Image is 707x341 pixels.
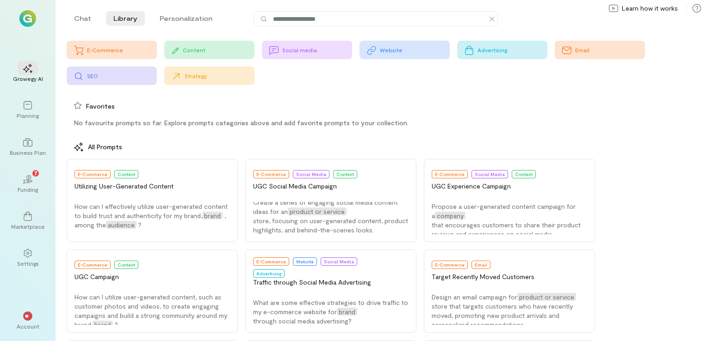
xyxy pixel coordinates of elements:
span: store that targets customers who have recently moved, promoting new product arrivals and personal... [432,302,573,329]
div: Account [17,323,39,330]
a: Funding [11,167,44,201]
span: No favourite prompts so far. Explore prompts categories above and add favorite prompts to your co... [74,119,409,127]
span: Social Media [296,171,326,177]
div: Business Plan [10,149,46,156]
span: Content [336,171,354,177]
span: UGC Experience Campaign [432,182,511,190]
div: Advertising [478,46,547,54]
button: E-CommerceEmailTarget Recently Moved CustomersDesign an email campaign forproduct or servicestore... [424,250,595,333]
div: Growegy AI [13,75,43,82]
span: Utilizing User-Generated Content [74,182,174,190]
span: brand [202,212,223,219]
a: Business Plan [11,130,44,164]
span: Email [475,262,487,268]
span: Advertising [256,271,281,276]
span: All Prompts [88,142,122,152]
span: E-Commerce [435,171,465,177]
span: brand [93,321,113,329]
span: 7 [34,169,37,177]
a: Settings [11,241,44,274]
span: brand [337,308,357,316]
span: UGC Campaign [74,273,119,280]
button: E-CommerceWebsiteSocial MediaAdvertisingTraffic through Social Media AdvertisingWhat are some eff... [245,250,416,333]
span: Favorites [86,102,115,111]
span: ? [115,321,118,329]
span: Website [296,259,314,264]
li: Chat [67,11,99,26]
div: SEO [87,72,157,79]
span: Social Media [324,259,354,264]
span: product or service [288,207,347,215]
span: among the [74,221,106,229]
button: E-CommerceContentUtilizing User-Generated ContentHow can I effectively utilize user-generated con... [67,159,238,242]
span: Social Media [475,171,505,177]
button: E-CommerceSocial MediaContentUGC Social Media CampaignCreate a series of engaging social media co... [245,159,416,242]
a: Planning [11,93,44,127]
span: that encourages customers to share their product reviews and experiences on social media. [432,221,581,238]
div: E-Commerce [87,46,157,54]
span: Content [118,171,135,177]
div: Content [183,46,254,54]
div: Marketplace [11,223,45,230]
li: Personalization [152,11,220,26]
span: store, focusing on user-generated content, product highlights, and behind-the-scenes looks. [253,217,408,234]
span: Content [515,171,533,177]
div: Settings [17,260,39,267]
span: UGC Social Media Campaign [253,182,337,190]
div: Planning [17,112,39,119]
span: product or service [517,293,576,301]
li: Library [106,11,145,26]
span: E-Commerce [78,171,107,177]
div: Strategy [185,72,254,79]
span: ? [138,221,142,229]
span: Propose a user-generated content campaign for a [432,202,576,219]
span: Target Recently Moved Customers [432,273,534,280]
span: E-Commerce [256,171,286,177]
button: E-CommerceSocial MediaContentUGC Experience CampaignPropose a user-generated content campaign for... [424,159,595,242]
span: E-Commerce [256,259,286,264]
span: company [435,212,465,219]
span: How can I utilize user-generated content, such as customer photos and videos, to create engaging ... [74,293,227,329]
span: Content [118,262,135,268]
span: How can I effectively utilize user-generated content to build trust and authenticity for my brand, [74,202,228,219]
div: Email [575,46,645,54]
div: Social media [282,46,352,54]
a: Marketplace [11,204,44,237]
span: audience [106,221,136,229]
div: Website [380,46,450,54]
button: E-CommerceContentUGC CampaignHow can I utilize user-generated content, such as customer photos an... [67,250,238,333]
span: What are some effective strategies to drive traffic to my e-commerce website for [253,298,408,316]
span: , [224,212,226,219]
span: Traffic through Social Media Advertising [253,278,371,286]
span: Learn how it works [622,4,678,13]
span: E-Commerce [78,262,107,268]
div: Funding [18,186,38,193]
span: E-Commerce [435,262,465,268]
span: Design an email campaign for [432,293,517,301]
span: through social media advertising? [253,317,352,325]
a: Growegy AI [11,56,44,90]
